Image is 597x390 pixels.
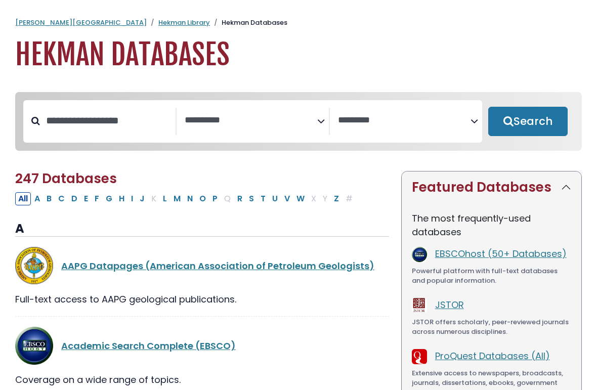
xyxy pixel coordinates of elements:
[184,192,196,205] button: Filter Results N
[488,107,568,136] button: Submit for Search Results
[246,192,257,205] button: Filter Results S
[40,112,176,129] input: Search database by title or keyword
[31,192,43,205] button: Filter Results A
[15,192,31,205] button: All
[412,317,571,337] div: JSTOR offers scholarly, peer-reviewed journals across numerous disciplines.
[185,115,317,126] textarea: Search
[92,192,102,205] button: Filter Results F
[103,192,115,205] button: Filter Results G
[210,18,287,28] li: Hekman Databases
[412,266,571,286] div: Powerful platform with full-text databases and popular information.
[435,247,567,260] a: EBSCOhost (50+ Databases)
[234,192,245,205] button: Filter Results R
[116,192,127,205] button: Filter Results H
[160,192,170,205] button: Filter Results L
[61,339,236,352] a: Academic Search Complete (EBSCO)
[281,192,293,205] button: Filter Results V
[44,192,55,205] button: Filter Results B
[15,373,389,386] div: Coverage on a wide range of topics.
[15,38,582,72] h1: Hekman Databases
[435,298,464,311] a: JSTOR
[61,259,374,272] a: AAPG Datapages (American Association of Petroleum Geologists)
[293,192,308,205] button: Filter Results W
[55,192,68,205] button: Filter Results C
[15,222,389,237] h3: A
[338,115,471,126] textarea: Search
[137,192,148,205] button: Filter Results J
[269,192,281,205] button: Filter Results U
[81,192,91,205] button: Filter Results E
[258,192,269,205] button: Filter Results T
[15,292,389,306] div: Full-text access to AAPG geological publications.
[15,169,117,188] span: 247 Databases
[170,192,184,205] button: Filter Results M
[402,171,581,203] button: Featured Databases
[196,192,209,205] button: Filter Results O
[435,350,550,362] a: ProQuest Databases (All)
[158,18,210,27] a: Hekman Library
[209,192,221,205] button: Filter Results P
[68,192,80,205] button: Filter Results D
[15,192,357,204] div: Alpha-list to filter by first letter of database name
[331,192,342,205] button: Filter Results Z
[15,92,582,151] nav: Search filters
[15,18,147,27] a: [PERSON_NAME][GEOGRAPHIC_DATA]
[15,18,582,28] nav: breadcrumb
[128,192,136,205] button: Filter Results I
[412,211,571,239] p: The most frequently-used databases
